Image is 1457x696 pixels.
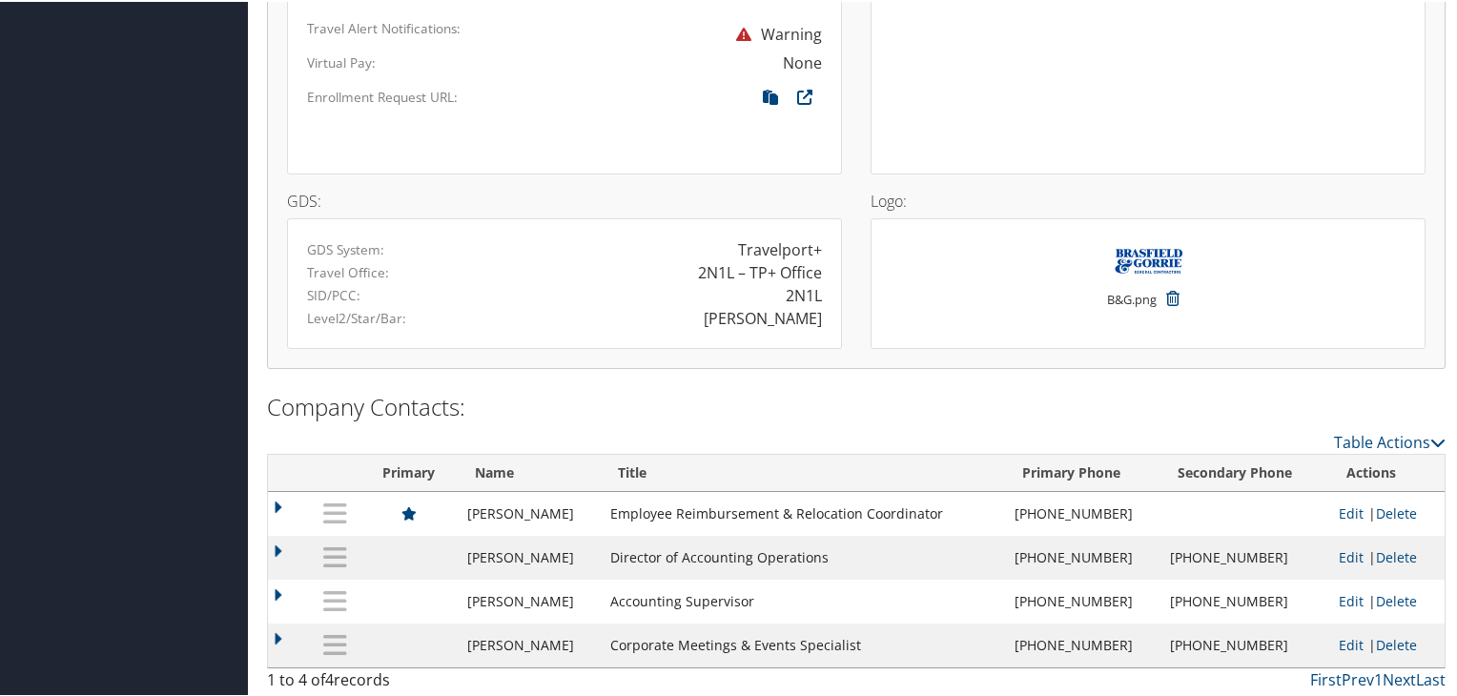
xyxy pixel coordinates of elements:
td: Director of Accounting Operations [601,534,1006,578]
a: Prev [1342,667,1374,688]
td: [PERSON_NAME] [458,578,600,622]
span: 4 [325,667,334,688]
a: Delete [1376,546,1417,564]
th: Actions [1329,453,1445,490]
label: Level2/Star/Bar: [307,307,406,326]
a: Next [1383,667,1416,688]
td: Employee Reimbursement & Relocation Coordinator [601,490,1006,534]
a: Delete [1376,634,1417,652]
td: | [1329,578,1445,622]
label: SID/PCC: [307,284,360,303]
td: | [1329,490,1445,534]
h2: Company Contacts: [267,389,1446,421]
a: Last [1416,667,1446,688]
label: Travel Alert Notifications: [307,17,461,36]
th: Primary Phone [1005,453,1160,490]
div: None [783,50,822,72]
td: Accounting Supervisor [601,578,1006,622]
th: Title [601,453,1006,490]
th: Secondary Phone [1160,453,1329,490]
a: First [1310,667,1342,688]
a: Table Actions [1334,430,1446,451]
td: [PHONE_NUMBER] [1005,622,1160,665]
div: 2N1L – TP+ Office [698,259,822,282]
td: [PHONE_NUMBER] [1005,578,1160,622]
td: [PHONE_NUMBER] [1160,578,1329,622]
label: GDS System: [307,238,384,257]
img: B&G.png [1109,236,1188,279]
td: [PHONE_NUMBER] [1160,622,1329,665]
td: Corporate Meetings & Events Specialist [601,622,1006,665]
a: Delete [1376,590,1417,608]
td: | [1329,534,1445,578]
td: | [1329,622,1445,665]
h4: GDS: [287,192,842,207]
div: [PERSON_NAME] [704,305,822,328]
div: 2N1L [786,282,822,305]
a: Edit [1339,502,1364,521]
label: Enrollment Request URL: [307,86,458,105]
td: [PERSON_NAME] [458,490,600,534]
td: [PHONE_NUMBER] [1005,490,1160,534]
a: 1 [1374,667,1383,688]
td: [PERSON_NAME] [458,534,600,578]
td: [PERSON_NAME] [458,622,600,665]
th: Primary [359,453,458,490]
label: Virtual Pay: [307,51,376,71]
a: Delete [1376,502,1417,521]
td: [PHONE_NUMBER] [1160,534,1329,578]
td: [PHONE_NUMBER] [1005,534,1160,578]
h4: Logo: [871,192,1426,207]
div: Travelport+ [738,236,822,259]
a: Edit [1339,634,1364,652]
label: Travel Office: [307,261,389,280]
a: Edit [1339,590,1364,608]
small: B&G.png [1107,289,1157,325]
a: Edit [1339,546,1364,564]
span: Warning [727,22,822,43]
th: Name [458,453,600,490]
